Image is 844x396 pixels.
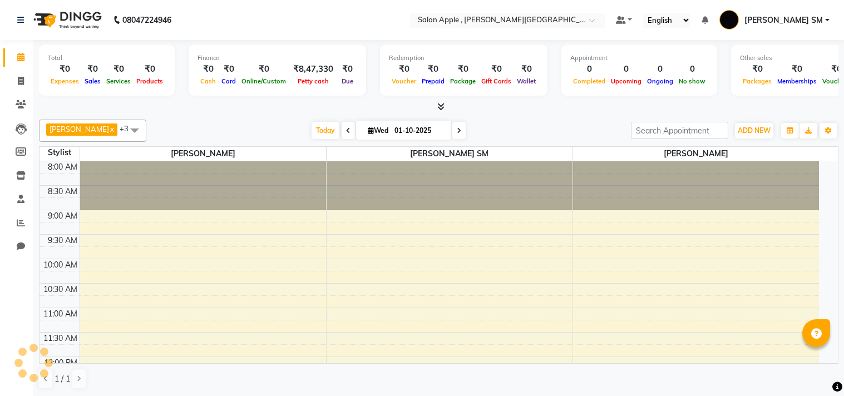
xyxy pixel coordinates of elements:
div: ₹0 [338,63,357,76]
span: 1 / 1 [55,373,70,385]
span: Wallet [514,77,539,85]
span: Products [134,77,166,85]
span: [PERSON_NAME] [573,147,820,161]
span: Packages [740,77,774,85]
span: Online/Custom [239,77,289,85]
span: Voucher [389,77,419,85]
span: Card [219,77,239,85]
span: +3 [120,124,137,133]
img: bharat manger SM [719,10,739,29]
span: Package [447,77,478,85]
div: 0 [570,63,608,76]
input: 2025-10-01 [391,122,447,139]
span: [PERSON_NAME] SM [744,14,823,26]
div: ₹0 [478,63,514,76]
div: 8:00 AM [46,161,80,173]
img: logo [28,4,105,36]
span: Petty cash [295,77,332,85]
div: ₹0 [134,63,166,76]
div: 8:30 AM [46,186,80,197]
div: ₹0 [389,63,419,76]
div: 11:30 AM [41,333,80,344]
div: Finance [198,53,357,63]
a: x [109,125,114,133]
div: ₹0 [447,63,478,76]
div: ₹0 [419,63,447,76]
span: Cash [198,77,219,85]
div: ₹0 [198,63,219,76]
span: Wed [365,126,391,135]
button: ADD NEW [735,123,773,138]
div: ₹0 [514,63,539,76]
span: Prepaid [419,77,447,85]
div: Total [48,53,166,63]
div: ₹0 [103,63,134,76]
div: ₹0 [774,63,820,76]
div: 0 [676,63,708,76]
div: ₹0 [740,63,774,76]
div: 10:00 AM [41,259,80,271]
div: ₹0 [239,63,289,76]
span: Expenses [48,77,82,85]
div: ₹0 [48,63,82,76]
span: [PERSON_NAME] [50,125,109,133]
div: 0 [608,63,644,76]
div: 11:00 AM [41,308,80,320]
span: Due [339,77,356,85]
span: Sales [82,77,103,85]
span: [PERSON_NAME] SM [327,147,572,161]
div: ₹0 [82,63,103,76]
div: 9:30 AM [46,235,80,246]
span: Ongoing [644,77,676,85]
div: 0 [644,63,676,76]
span: Upcoming [608,77,644,85]
span: [PERSON_NAME] [80,147,326,161]
span: Services [103,77,134,85]
span: Gift Cards [478,77,514,85]
span: ADD NEW [738,126,771,135]
span: Today [312,122,339,139]
div: ₹0 [219,63,239,76]
div: Redemption [389,53,539,63]
div: 9:00 AM [46,210,80,222]
div: Stylist [40,147,80,159]
b: 08047224946 [122,4,171,36]
div: ₹8,47,330 [289,63,338,76]
span: Completed [570,77,608,85]
input: Search Appointment [631,122,728,139]
div: Appointment [570,53,708,63]
span: Memberships [774,77,820,85]
span: No show [676,77,708,85]
div: 12:00 PM [42,357,80,369]
div: 10:30 AM [41,284,80,295]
